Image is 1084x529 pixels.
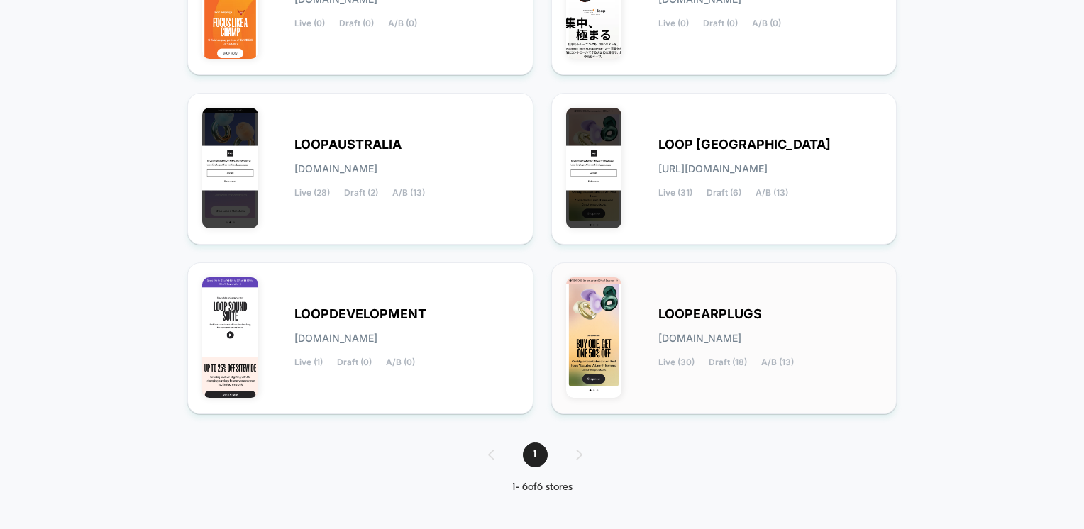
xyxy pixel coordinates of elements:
[337,357,372,367] span: Draft (0)
[566,277,622,398] img: LOOPEARPLUGS
[202,277,258,398] img: LOOPDEVELOPMENT
[658,18,689,28] span: Live (0)
[388,18,417,28] span: A/B (0)
[658,164,768,174] span: [URL][DOMAIN_NAME]
[344,188,378,198] span: Draft (2)
[523,442,548,467] span: 1
[752,18,781,28] span: A/B (0)
[294,164,377,174] span: [DOMAIN_NAME]
[392,188,425,198] span: A/B (13)
[294,18,325,28] span: Live (0)
[294,140,402,150] span: LOOPAUSTRALIA
[756,188,788,198] span: A/B (13)
[294,357,323,367] span: Live (1)
[658,188,692,198] span: Live (31)
[294,333,377,343] span: [DOMAIN_NAME]
[294,188,330,198] span: Live (28)
[658,333,741,343] span: [DOMAIN_NAME]
[339,18,374,28] span: Draft (0)
[761,357,794,367] span: A/B (13)
[202,108,258,228] img: LOOPAUSTRALIA
[386,357,415,367] span: A/B (0)
[658,140,831,150] span: LOOP [GEOGRAPHIC_DATA]
[703,18,738,28] span: Draft (0)
[474,481,611,494] div: 1 - 6 of 6 stores
[294,309,426,319] span: LOOPDEVELOPMENT
[658,309,762,319] span: LOOPEARPLUGS
[658,357,695,367] span: Live (30)
[709,357,747,367] span: Draft (18)
[707,188,741,198] span: Draft (6)
[566,108,622,228] img: LOOP_UNITED_STATES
